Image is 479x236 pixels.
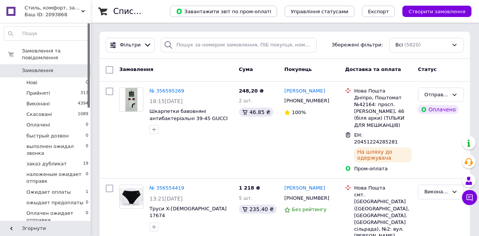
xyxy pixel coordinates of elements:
span: заказ дубликат [26,160,67,167]
span: [PHONE_NUMBER] [284,98,329,103]
span: Експорт [368,9,389,14]
span: 1089 [78,111,88,118]
span: Оплачені [26,122,50,128]
span: ЕН: 20451224285281 [354,132,398,145]
a: № 356554419 [149,185,184,191]
span: [PHONE_NUMBER] [284,195,329,201]
span: Фільтри [120,42,141,49]
span: 0 [86,199,88,206]
span: (5820) [404,42,420,48]
span: наложеным ожидает отправк [26,171,86,185]
span: Нові [26,79,37,86]
input: Пошук за номером замовлення, ПІБ покупця, номером телефону, Email, номером накладної [161,38,317,52]
div: Виконано [424,188,448,196]
span: Ожидает оплаты [26,189,71,196]
span: 0 [86,171,88,185]
span: Скасовані [26,111,52,118]
span: 0 [86,133,88,139]
button: Управління статусами [285,6,354,17]
h1: Список замовлень [113,7,190,16]
span: Замовлення [22,67,53,74]
button: Експорт [362,6,395,17]
button: Чат з покупцем [462,190,477,205]
span: Cума [239,66,253,72]
span: Оплачен ожидает отправки [26,210,86,224]
span: Статус [418,66,437,72]
button: Завантажити звіт по пром-оплаті [170,6,277,17]
a: [PERSON_NAME] [284,88,325,95]
span: Збережені фільтри: [332,42,383,49]
span: Покупець [284,66,312,72]
a: Труси X-[DEMOGRAPHIC_DATA] 17674 [149,206,226,219]
span: Замовлення [119,66,153,72]
img: Фото товару [125,88,137,111]
a: Фото товару [119,185,143,209]
span: 313 [80,90,88,97]
div: Оплачено [418,105,459,114]
span: Стиль, комфорт, затишок - Cottons [25,5,81,11]
span: Без рейтингу [292,207,327,212]
span: Всі [396,42,403,49]
a: [PERSON_NAME] [284,185,325,192]
span: Доставка та оплата [345,66,401,72]
div: Нова Пошта [354,185,412,191]
span: Управління статусами [291,9,348,14]
span: 1 [86,189,88,196]
span: 0 [86,122,88,128]
span: 5 шт. [239,195,253,201]
span: 248,20 ₴ [239,88,264,94]
span: Завантажити звіт по пром-оплаті [176,8,271,15]
div: Отправлен [424,91,448,99]
span: 1 218 ₴ [239,185,260,191]
a: Створити замовлення [395,8,471,14]
span: 0 [86,210,88,224]
div: Дніпро, Поштомат №42164: просп. [PERSON_NAME], 46 (біля арки) (ТІЛЬКИ ДЛЯ МЕШКАНЦІВ) [354,94,412,129]
span: 4394 [78,100,88,107]
div: 46.85 ₴ [239,108,273,117]
div: На шляху до одержувача [354,147,412,162]
img: Фото товару [120,188,143,205]
span: 18:15[DATE] [149,98,183,104]
a: Фото товару [119,88,143,112]
div: Ваш ID: 2093868 [25,11,91,18]
span: 19 [83,160,88,167]
span: Прийняті [26,90,50,97]
a: Шкарпетки бавовняні антибактеріальні 39-45 GUCCI [149,108,228,121]
span: 2 шт. [239,98,253,103]
span: 13:21[DATE] [149,196,183,202]
span: ожыдает предоплаты [26,199,83,206]
span: Виконані [26,100,50,107]
input: Пошук [4,27,89,40]
span: Створити замовлення [408,9,465,14]
span: выполнен ожидал звонка [26,143,86,157]
button: Створити замовлення [402,6,471,17]
span: 100% [292,110,306,115]
div: Нова Пошта [354,88,412,94]
span: Замовлення та повідомлення [22,48,91,61]
div: 235.40 ₴ [239,205,277,214]
span: 0 [86,143,88,157]
span: быстрый дозвон [26,133,69,139]
a: № 356595269 [149,88,184,94]
span: 0 [86,79,88,86]
div: Пром-оплата [354,165,412,172]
